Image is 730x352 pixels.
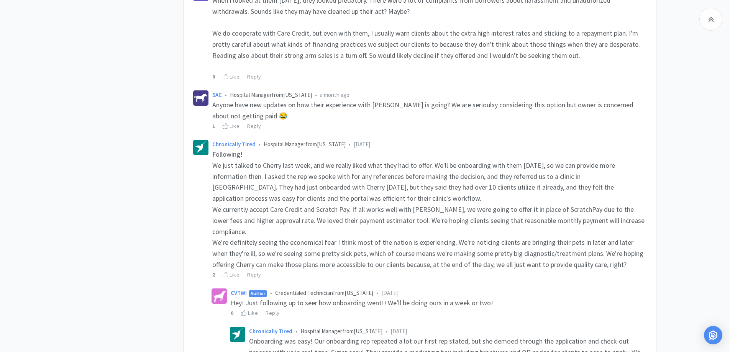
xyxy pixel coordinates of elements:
[247,270,261,279] div: Reply
[212,73,215,80] strong: 0
[249,327,292,335] a: Chronically Tired
[225,91,227,98] span: •
[231,289,247,296] a: CVTWI
[212,51,580,60] span: Reading also about their strong arm sales is a turn off. So would likely decline if they offered ...
[212,140,646,149] div: Hospital Manager from [US_STATE]
[386,327,387,335] span: •
[354,141,370,148] span: [DATE]
[320,91,349,98] span: a month ago
[315,91,317,98] span: •
[212,150,243,159] span: Following!
[249,327,646,336] div: Hospital Manager from [US_STATE]
[390,327,407,335] span: [DATE]
[381,289,398,296] span: [DATE]
[249,291,267,296] span: Author
[223,270,240,279] div: Like
[212,161,617,203] span: We just talked to Cherry last week, and we really liked what they had to offer. We'll be onboardi...
[376,289,378,296] span: •
[266,309,280,317] div: Reply
[212,100,635,120] span: Anyone have new updates on how their experience with [PERSON_NAME] is going? We are serioulsy con...
[212,123,215,129] strong: 1
[212,205,646,236] span: We currently accept Care Credit and Scratch Pay. If all works well with [PERSON_NAME], we were go...
[231,288,646,298] div: Credentialed Technician from [US_STATE]
[259,141,261,148] span: •
[295,327,297,335] span: •
[212,91,222,98] a: SAC
[241,309,258,317] div: Like
[349,141,351,148] span: •
[231,298,493,307] span: Hey! Just following up to seer how onboarding went!! We'll be doing ours in a week or two!
[212,238,645,269] span: We're definitely seeing the economical fear I think most of the nation is experiencing. We're not...
[212,29,640,49] span: We do cooperate with Care Credit, but even with them, I usually warn clients about the extra high...
[212,90,646,100] div: Hospital Manager from [US_STATE]
[247,122,261,130] div: Reply
[231,309,234,316] strong: 0
[212,271,215,278] strong: 2
[247,72,261,81] div: Reply
[223,72,240,81] div: Like
[704,326,722,344] div: Open Intercom Messenger
[270,289,272,296] span: •
[212,141,256,148] a: Chronically Tired
[223,122,240,130] div: Like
